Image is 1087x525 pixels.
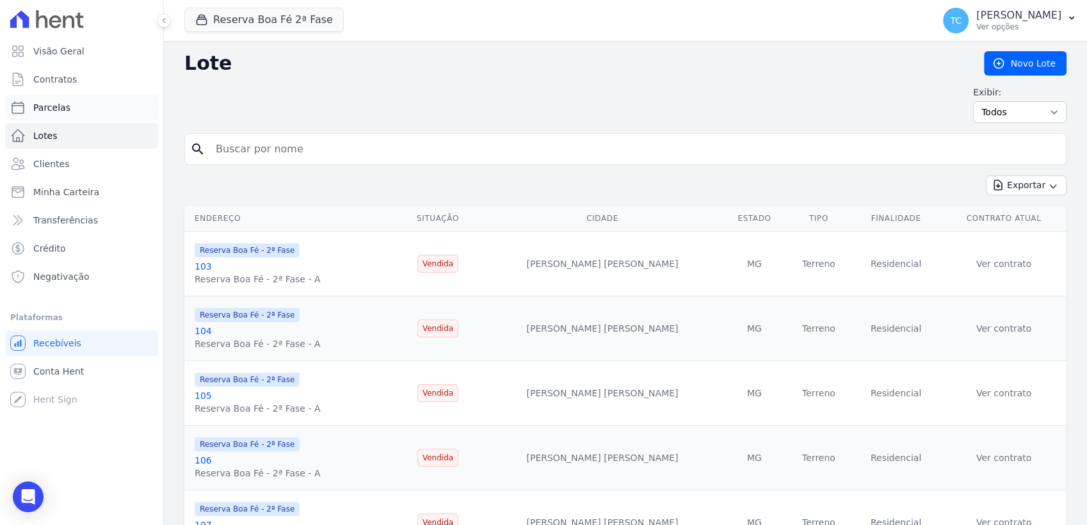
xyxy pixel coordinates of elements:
[976,388,1031,398] a: Ver contrato
[851,361,941,426] td: Residencial
[184,52,963,75] h2: Lote
[976,22,1061,32] p: Ver opções
[851,296,941,361] td: Residencial
[195,502,300,516] span: Reserva Boa Fé - 2ª Fase
[195,373,300,387] span: Reserva Boa Fé - 2ª Fase
[933,3,1087,38] button: TC [PERSON_NAME] Ver opções
[5,207,158,233] a: Transferências
[483,296,722,361] td: [PERSON_NAME] [PERSON_NAME]
[483,426,722,490] td: [PERSON_NAME] [PERSON_NAME]
[5,67,158,92] a: Contratos
[483,361,722,426] td: [PERSON_NAME] [PERSON_NAME]
[33,186,99,198] span: Minha Carteira
[195,337,320,350] div: Reserva Boa Fé - 2ª Fase - A
[33,129,58,142] span: Lotes
[984,51,1067,76] a: Novo Lote
[33,45,85,58] span: Visão Geral
[33,242,66,255] span: Crédito
[33,365,84,378] span: Conta Hent
[722,232,787,296] td: MG
[33,337,81,350] span: Recebíveis
[941,206,1067,232] th: Contrato Atual
[10,310,153,325] div: Plataformas
[33,214,98,227] span: Transferências
[5,330,158,356] a: Recebíveis
[722,361,787,426] td: MG
[787,206,851,232] th: Tipo
[5,38,158,64] a: Visão Geral
[195,402,320,415] div: Reserva Boa Fé - 2ª Fase - A
[195,308,300,322] span: Reserva Boa Fé - 2ª Fase
[722,296,787,361] td: MG
[787,296,851,361] td: Terreno
[13,481,44,512] div: Open Intercom Messenger
[195,243,300,257] span: Reserva Boa Fé - 2ª Fase
[787,426,851,490] td: Terreno
[184,8,344,32] button: Reserva Boa Fé 2ª Fase
[417,255,458,273] span: Vendida
[976,259,1031,269] a: Ver contrato
[195,455,212,465] a: 106
[33,101,70,114] span: Parcelas
[393,206,483,232] th: Situação
[417,384,458,402] span: Vendida
[5,179,158,205] a: Minha Carteira
[976,9,1061,22] p: [PERSON_NAME]
[195,391,212,401] a: 105
[986,175,1067,195] button: Exportar
[483,232,722,296] td: [PERSON_NAME] [PERSON_NAME]
[195,273,320,286] div: Reserva Boa Fé - 2ª Fase - A
[722,426,787,490] td: MG
[483,206,722,232] th: Cidade
[33,73,77,86] span: Contratos
[5,151,158,177] a: Clientes
[851,426,941,490] td: Residencial
[417,319,458,337] span: Vendida
[195,326,212,336] a: 104
[5,359,158,384] a: Conta Hent
[190,141,205,157] i: search
[195,261,212,271] a: 103
[208,136,1061,162] input: Buscar por nome
[976,323,1031,334] a: Ver contrato
[5,123,158,149] a: Lotes
[195,467,320,480] div: Reserva Boa Fé - 2ª Fase - A
[33,157,69,170] span: Clientes
[417,449,458,467] span: Vendida
[195,437,300,451] span: Reserva Boa Fé - 2ª Fase
[851,206,941,232] th: Finalidade
[5,264,158,289] a: Negativação
[973,86,1067,99] label: Exibir:
[33,270,90,283] span: Negativação
[184,206,393,232] th: Endereço
[976,453,1031,463] a: Ver contrato
[787,232,851,296] td: Terreno
[851,232,941,296] td: Residencial
[5,95,158,120] a: Parcelas
[950,16,962,25] span: TC
[5,236,158,261] a: Crédito
[722,206,787,232] th: Estado
[787,361,851,426] td: Terreno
